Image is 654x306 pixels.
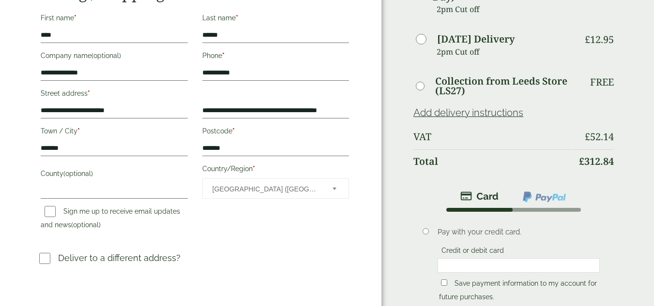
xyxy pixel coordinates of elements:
[74,14,76,22] abbr: required
[77,127,80,135] abbr: required
[439,279,597,304] label: Save payment information to my account for future purchases.
[88,89,90,97] abbr: required
[202,162,350,178] label: Country/Region
[41,207,180,232] label: Sign me up to receive email updates and news
[91,52,121,59] span: (optional)
[585,130,614,143] bdi: 52.14
[585,130,590,143] span: £
[522,190,567,203] img: ppcp-gateway.png
[413,107,523,118] a: Add delivery instructions
[232,127,235,135] abbr: required
[63,170,93,177] span: (optional)
[438,247,508,257] label: Credit or debit card
[202,11,350,28] label: Last name
[435,76,572,96] label: Collection from Leeds Store (LS27)
[413,125,572,148] th: VAT
[236,14,238,22] abbr: required
[202,124,350,141] label: Postcode
[579,155,584,168] span: £
[41,124,188,141] label: Town / City
[58,251,181,264] p: Deliver to a different address?
[213,179,320,199] span: United Kingdom (UK)
[71,221,101,229] span: (optional)
[437,44,572,59] p: 2pm Cut off
[437,34,515,44] label: [DATE] Delivery
[202,49,350,65] label: Phone
[460,190,499,202] img: stripe.png
[222,52,225,59] abbr: required
[41,87,188,103] label: Street address
[437,2,572,16] p: 2pm Cut off
[579,155,614,168] bdi: 312.84
[41,167,188,183] label: County
[41,11,188,28] label: First name
[413,149,572,173] th: Total
[585,33,590,46] span: £
[590,76,614,88] p: Free
[41,49,188,65] label: Company name
[441,261,597,270] iframe: Secure card payment input frame
[253,165,255,173] abbr: required
[585,33,614,46] bdi: 12.95
[45,206,56,217] input: Sign me up to receive email updates and news(optional)
[438,227,600,237] p: Pay with your credit card.
[202,178,350,199] span: Country/Region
